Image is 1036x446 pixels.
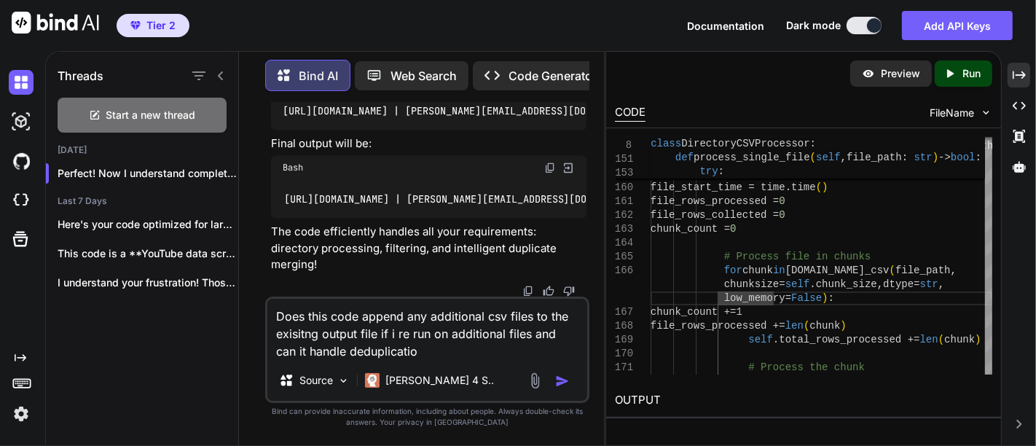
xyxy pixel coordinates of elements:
[773,334,920,345] span: .total_rows_processed +=
[563,285,575,297] img: dislike
[58,246,238,261] p: This code is a **YouTube data scraper**...
[615,152,632,166] span: 151
[938,278,944,290] span: ,
[724,292,791,304] span: low_memory=
[681,138,809,149] span: DirectoryCSVProcessor
[58,166,238,181] p: Perfect! Now I understand completely. He...
[651,138,681,149] span: class
[810,278,877,290] span: .chunk_size
[920,334,938,345] span: len
[920,278,938,290] span: str
[271,136,586,152] p: Final output will be:
[615,181,632,195] div: 160
[58,217,238,232] p: Here's your code optimized for large datasets...
[615,250,632,264] div: 165
[890,265,895,276] span: (
[694,152,810,163] span: process_single_file
[58,67,103,85] h1: Threads
[615,361,632,375] div: 171
[792,292,823,304] span: False
[391,67,457,85] p: Web Search
[804,320,809,332] span: (
[951,265,957,276] span: ,
[615,347,632,361] div: 170
[749,361,866,373] span: # Process the chunk
[562,161,575,174] img: Open in Browser
[938,152,951,163] span: ->
[877,278,883,290] span: ,
[9,188,34,213] img: cloudideIcon
[862,67,875,80] img: preview
[976,152,981,163] span: :
[841,320,847,332] span: )
[724,265,742,276] span: for
[544,162,556,173] img: copy
[299,67,338,85] p: Bind AI
[58,275,238,290] p: I understand your frustration! Those timeout warnings...
[737,306,742,318] span: 1
[615,222,632,236] div: 163
[902,11,1013,40] button: Add API Keys
[724,278,785,290] span: chunksize=
[687,20,764,32] span: Documentation
[9,70,34,95] img: darkChat
[509,67,597,85] p: Code Generator
[773,265,785,276] span: in
[12,12,99,34] img: Bind AI
[823,181,828,193] span: )
[146,18,176,33] span: Tier 2
[615,138,632,152] span: 8
[9,149,34,173] img: githubDark
[945,334,976,345] span: chunk
[902,152,908,163] span: :
[9,402,34,426] img: settings
[962,66,981,81] p: Run
[675,152,694,163] span: def
[884,278,920,290] span: dtype=
[785,320,804,332] span: len
[700,165,718,177] span: try
[527,372,543,389] img: attachment
[785,265,890,276] span: [DOMAIN_NAME]_csv
[881,66,920,81] p: Preview
[271,224,586,273] p: The code efficiently handles all your requirements: directory processing, filtering, and intellig...
[117,14,189,37] button: premiumTier 2
[914,152,933,163] span: str
[742,265,773,276] span: chunk
[651,209,779,221] span: file_rows_collected =
[267,299,586,360] textarea: Does this code append any additional csv files to the exisitng output file if i re run on additio...
[841,152,847,163] span: ,
[687,18,764,34] button: Documentation
[816,152,841,163] span: self
[299,373,333,388] p: Source
[933,152,938,163] span: )
[543,285,554,297] img: like
[749,334,774,345] span: self
[976,334,981,345] span: )
[651,320,785,332] span: file_rows_processed +=
[46,195,238,207] h2: Last 7 Days
[828,292,834,304] span: :
[365,373,380,388] img: Claude 4 Sonnet
[615,333,632,347] div: 169
[651,181,816,193] span: file_start_time = time.time
[785,278,810,290] span: self
[283,162,303,173] span: Bash
[615,319,632,333] div: 168
[938,334,944,345] span: (
[555,374,570,388] img: icon
[615,305,632,319] div: 167
[724,251,871,262] span: # Process file in chunks
[810,138,816,149] span: :
[786,18,841,33] span: Dark mode
[895,265,951,276] span: file_path
[651,223,730,235] span: chunk_count =
[930,106,974,120] span: FileName
[522,285,534,297] img: copy
[651,306,737,318] span: chunk_count +=
[951,152,976,163] span: bool
[615,236,632,250] div: 164
[130,21,141,30] img: premium
[265,406,589,428] p: Bind can provide inaccurate information, including about people. Always double-check its answers....
[718,165,724,177] span: :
